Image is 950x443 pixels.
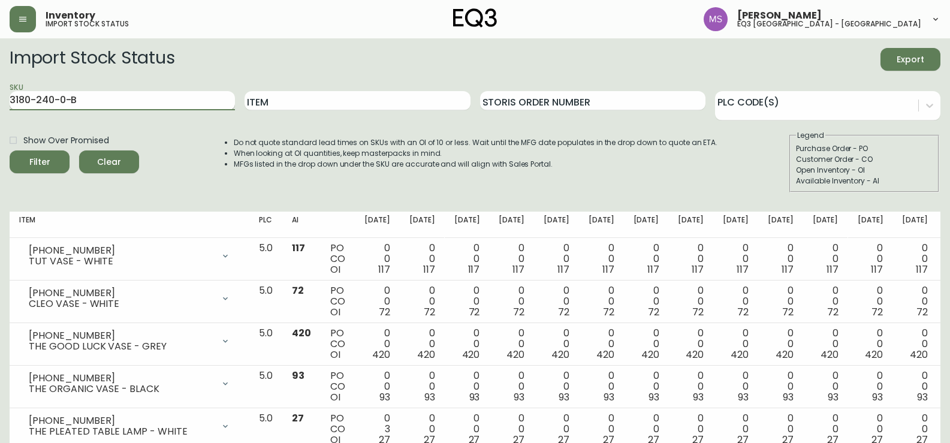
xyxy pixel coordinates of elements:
[678,285,704,318] div: 0 0
[692,263,704,276] span: 117
[19,285,240,312] div: [PHONE_NUMBER]CLEO VASE - WHITE
[558,305,569,319] span: 72
[454,243,480,275] div: 0 0
[453,8,497,28] img: logo
[364,243,390,275] div: 0 0
[723,328,749,360] div: 0 0
[330,285,345,318] div: PO CO
[634,328,659,360] div: 0 0
[249,212,282,238] th: PLC
[803,212,848,238] th: [DATE]
[514,390,524,404] span: 93
[648,305,659,319] span: 72
[723,243,749,275] div: 0 0
[355,212,400,238] th: [DATE]
[768,370,794,403] div: 0 0
[738,390,749,404] span: 93
[713,212,758,238] th: [DATE]
[678,328,704,360] div: 0 0
[330,348,340,361] span: OI
[634,370,659,403] div: 0 0
[796,130,825,141] legend: Legend
[649,390,659,404] span: 93
[827,305,839,319] span: 72
[647,263,659,276] span: 117
[678,243,704,275] div: 0 0
[544,243,569,275] div: 0 0
[865,348,883,361] span: 420
[29,373,213,384] div: [PHONE_NUMBER]
[29,155,50,170] div: Filter
[902,243,928,275] div: 0 0
[589,370,614,403] div: 0 0
[445,212,490,238] th: [DATE]
[292,369,304,382] span: 93
[596,348,614,361] span: 420
[604,390,614,404] span: 93
[634,243,659,275] div: 0 0
[372,348,390,361] span: 420
[821,348,839,361] span: 420
[10,212,249,238] th: Item
[400,212,445,238] th: [DATE]
[499,243,524,275] div: 0 0
[79,150,139,173] button: Clear
[557,263,569,276] span: 117
[858,243,883,275] div: 0 0
[634,285,659,318] div: 0 0
[692,305,704,319] span: 72
[29,426,213,437] div: THE PLEATED TABLE LAMP - WHITE
[858,285,883,318] div: 0 0
[693,390,704,404] span: 93
[424,390,435,404] span: 93
[768,285,794,318] div: 0 0
[454,370,480,403] div: 0 0
[796,176,933,186] div: Available Inventory - AI
[454,285,480,318] div: 0 0
[737,263,749,276] span: 117
[330,305,340,319] span: OI
[10,150,70,173] button: Filter
[409,285,435,318] div: 0 0
[23,134,109,147] span: Show Over Promised
[589,285,614,318] div: 0 0
[858,328,883,360] div: 0 0
[249,323,282,366] td: 5.0
[880,48,940,71] button: Export
[737,20,921,28] h5: eq3 [GEOGRAPHIC_DATA] - [GEOGRAPHIC_DATA]
[858,370,883,403] div: 0 0
[731,348,749,361] span: 420
[579,212,624,238] th: [DATE]
[499,370,524,403] div: 0 0
[10,48,174,71] h2: Import Stock Status
[589,328,614,360] div: 0 0
[902,370,928,403] div: 0 0
[602,263,614,276] span: 117
[292,326,311,340] span: 420
[782,263,794,276] span: 117
[559,390,569,404] span: 93
[46,11,95,20] span: Inventory
[723,285,749,318] div: 0 0
[758,212,803,238] th: [DATE]
[249,238,282,281] td: 5.0
[489,212,534,238] th: [DATE]
[234,148,718,159] li: When looking at OI quantities, keep masterpacks in mind.
[292,284,304,297] span: 72
[409,328,435,360] div: 0 0
[29,330,213,341] div: [PHONE_NUMBER]
[827,263,839,276] span: 117
[768,243,794,275] div: 0 0
[29,299,213,309] div: CLEO VASE - WHITE
[424,305,435,319] span: 72
[379,305,390,319] span: 72
[890,52,931,67] span: Export
[234,159,718,170] li: MFGs listed in the drop down under the SKU are accurate and will align with Sales Portal.
[330,263,340,276] span: OI
[783,390,794,404] span: 93
[917,390,928,404] span: 93
[234,137,718,148] li: Do not quote standard lead times on SKUs with an OI of 10 or less. Wait until the MFG date popula...
[409,243,435,275] div: 0 0
[364,328,390,360] div: 0 0
[624,212,669,238] th: [DATE]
